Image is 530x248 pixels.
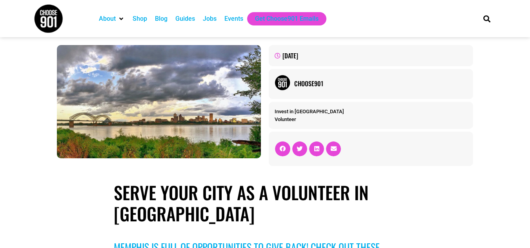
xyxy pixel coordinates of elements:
[255,14,319,24] a: Get Choose901 Emails
[95,12,470,25] nav: Main nav
[155,14,168,24] a: Blog
[275,116,296,122] a: Volunteer
[294,79,467,88] a: Choose901
[133,14,147,24] a: Shop
[95,12,129,25] div: About
[99,14,116,24] a: About
[292,141,307,156] div: Share on twitter
[203,14,217,24] a: Jobs
[275,109,344,114] a: Invest in [GEOGRAPHIC_DATA]
[224,14,243,24] a: Events
[309,141,324,156] div: Share on linkedin
[275,75,290,91] img: Picture of Choose901
[282,51,298,60] time: [DATE]
[175,14,195,24] a: Guides
[114,182,416,224] h1: Serve Your City as a Volunteer in [GEOGRAPHIC_DATA]
[480,12,493,25] div: Search
[326,141,341,156] div: Share on email
[275,141,290,156] div: Share on facebook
